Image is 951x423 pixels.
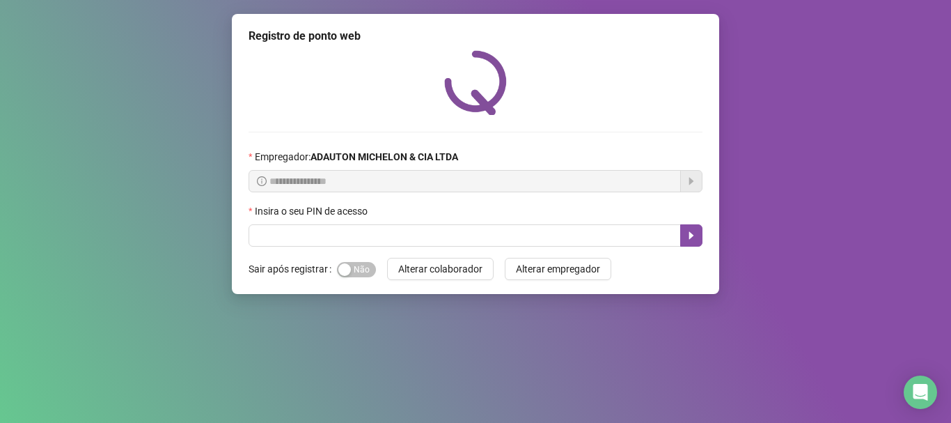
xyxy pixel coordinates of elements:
img: QRPoint [444,50,507,115]
strong: ADAUTON MICHELON & CIA LTDA [311,151,458,162]
div: Registro de ponto web [249,28,702,45]
span: Alterar empregador [516,261,600,277]
span: caret-right [686,230,697,241]
div: Open Intercom Messenger [904,376,937,409]
span: Alterar colaborador [398,261,482,277]
button: Alterar colaborador [387,258,494,280]
label: Insira o seu PIN de acesso [249,203,377,219]
label: Sair após registrar [249,258,337,280]
button: Alterar empregador [505,258,611,280]
span: Empregador : [255,149,458,164]
span: info-circle [257,176,267,186]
